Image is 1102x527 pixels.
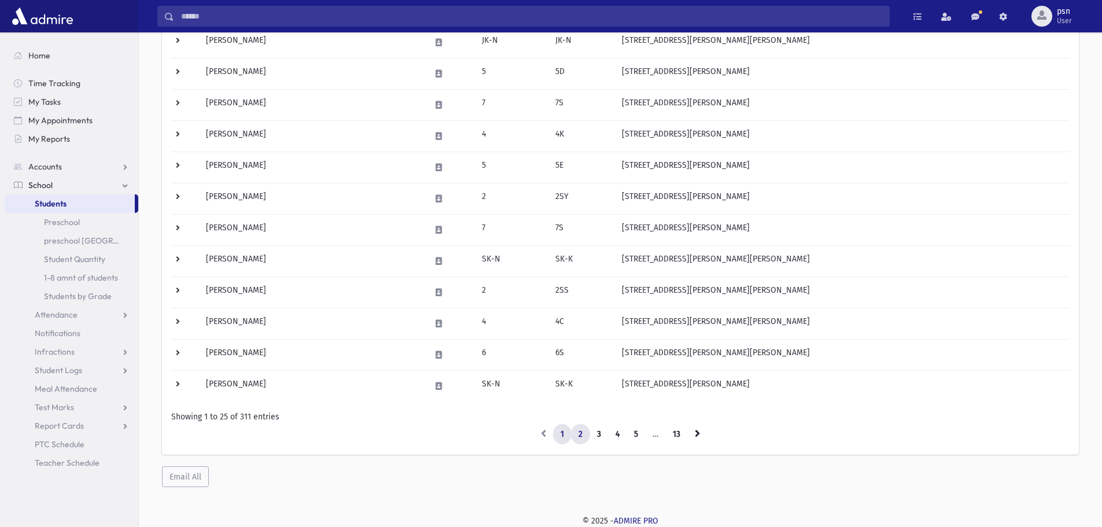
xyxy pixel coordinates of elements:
[615,245,1070,277] td: [STREET_ADDRESS][PERSON_NAME][PERSON_NAME]
[5,324,138,342] a: Notifications
[28,78,80,89] span: Time Tracking
[199,245,423,277] td: [PERSON_NAME]
[615,370,1070,401] td: [STREET_ADDRESS][PERSON_NAME]
[5,93,138,111] a: My Tasks
[475,245,548,277] td: SK-N
[28,180,53,190] span: School
[615,214,1070,245] td: [STREET_ADDRESS][PERSON_NAME]
[171,411,1070,423] div: Showing 1 to 25 of 311 entries
[475,89,548,120] td: 7
[615,89,1070,120] td: [STREET_ADDRESS][PERSON_NAME]
[1057,16,1072,25] span: User
[548,89,615,120] td: 7S
[548,339,615,370] td: 6S
[475,27,548,58] td: JK-N
[5,130,138,148] a: My Reports
[475,152,548,183] td: 5
[35,328,80,338] span: Notifications
[35,365,82,375] span: Student Logs
[157,515,1083,527] div: © 2025 -
[571,424,590,445] a: 2
[5,435,138,454] a: PTC Schedule
[615,308,1070,339] td: [STREET_ADDRESS][PERSON_NAME][PERSON_NAME]
[199,58,423,89] td: [PERSON_NAME]
[35,347,75,357] span: Infractions
[5,454,138,472] a: Teacher Schedule
[199,339,423,370] td: [PERSON_NAME]
[5,111,138,130] a: My Appointments
[5,398,138,417] a: Test Marks
[475,58,548,89] td: 5
[626,424,646,445] a: 5
[199,89,423,120] td: [PERSON_NAME]
[475,277,548,308] td: 2
[615,152,1070,183] td: [STREET_ADDRESS][PERSON_NAME]
[548,308,615,339] td: 4C
[615,27,1070,58] td: [STREET_ADDRESS][PERSON_NAME][PERSON_NAME]
[28,50,50,61] span: Home
[548,183,615,214] td: 2SY
[5,213,138,231] a: Preschool
[615,183,1070,214] td: [STREET_ADDRESS][PERSON_NAME]
[553,424,572,445] a: 1
[548,152,615,183] td: 5E
[5,268,138,287] a: 1-8 amnt of students
[5,46,138,65] a: Home
[28,115,93,126] span: My Appointments
[35,421,84,431] span: Report Cards
[475,308,548,339] td: 4
[475,370,548,401] td: SK-N
[475,183,548,214] td: 2
[548,120,615,152] td: 4K
[199,27,423,58] td: [PERSON_NAME]
[614,516,658,526] a: ADMIRE PRO
[199,308,423,339] td: [PERSON_NAME]
[199,120,423,152] td: [PERSON_NAME]
[548,370,615,401] td: SK-K
[5,74,138,93] a: Time Tracking
[199,214,423,245] td: [PERSON_NAME]
[35,309,78,320] span: Attendance
[615,120,1070,152] td: [STREET_ADDRESS][PERSON_NAME]
[5,287,138,305] a: Students by Grade
[9,5,76,28] img: AdmirePro
[199,183,423,214] td: [PERSON_NAME]
[5,157,138,176] a: Accounts
[5,417,138,435] a: Report Cards
[199,152,423,183] td: [PERSON_NAME]
[35,198,67,209] span: Students
[35,439,84,449] span: PTC Schedule
[548,27,615,58] td: JK-N
[5,361,138,379] a: Student Logs
[162,466,209,487] button: Email All
[35,458,99,468] span: Teacher Schedule
[5,176,138,194] a: School
[1057,7,1072,16] span: psn
[589,424,609,445] a: 3
[615,277,1070,308] td: [STREET_ADDRESS][PERSON_NAME][PERSON_NAME]
[5,194,135,213] a: Students
[615,58,1070,89] td: [STREET_ADDRESS][PERSON_NAME]
[174,6,889,27] input: Search
[35,384,97,394] span: Meal Attendance
[548,245,615,277] td: SK-K
[28,134,70,144] span: My Reports
[475,339,548,370] td: 6
[199,370,423,401] td: [PERSON_NAME]
[548,277,615,308] td: 2SS
[475,120,548,152] td: 4
[548,58,615,89] td: 5D
[5,305,138,324] a: Attendance
[28,161,62,172] span: Accounts
[5,250,138,268] a: Student Quantity
[548,214,615,245] td: 7S
[608,424,627,445] a: 4
[665,424,688,445] a: 13
[28,97,61,107] span: My Tasks
[615,339,1070,370] td: [STREET_ADDRESS][PERSON_NAME][PERSON_NAME]
[5,379,138,398] a: Meal Attendance
[475,214,548,245] td: 7
[5,231,138,250] a: preschool [GEOGRAPHIC_DATA]
[5,342,138,361] a: Infractions
[35,402,74,412] span: Test Marks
